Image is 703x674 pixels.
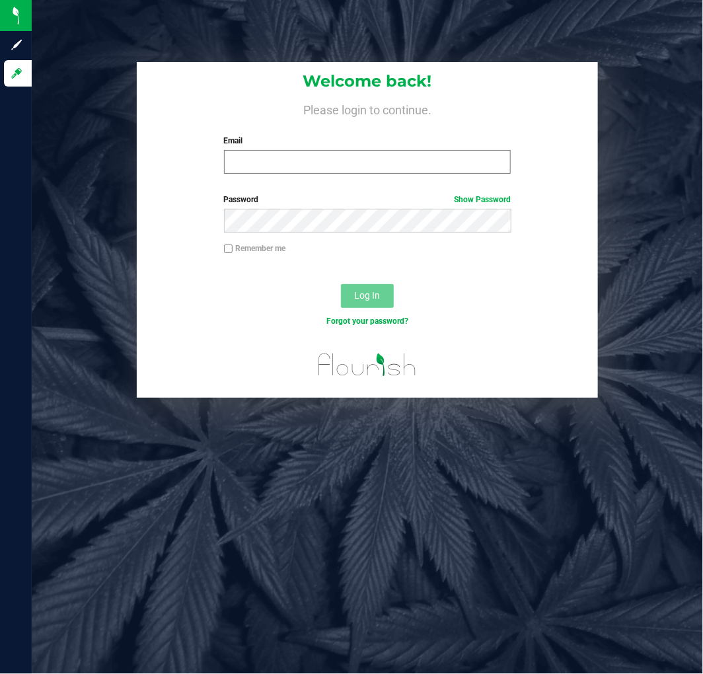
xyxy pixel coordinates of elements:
[310,341,425,389] img: flourish_logo.svg
[224,244,233,254] input: Remember me
[326,317,408,326] a: Forgot your password?
[224,243,286,254] label: Remember me
[137,100,597,116] h4: Please login to continue.
[354,290,380,301] span: Log In
[10,67,23,80] inline-svg: Log in
[341,284,394,308] button: Log In
[454,195,511,204] a: Show Password
[10,38,23,52] inline-svg: Sign up
[137,73,597,90] h1: Welcome back!
[224,135,511,147] label: Email
[224,195,259,204] span: Password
